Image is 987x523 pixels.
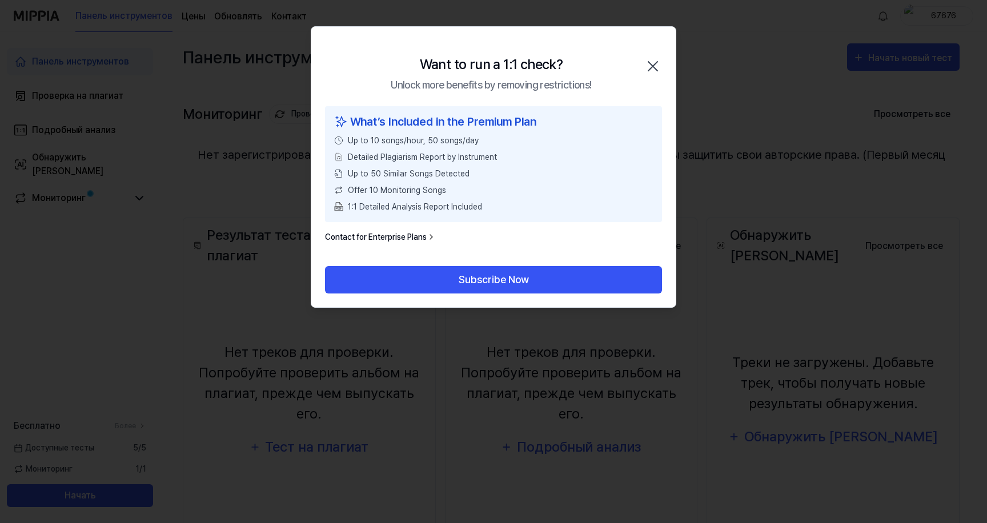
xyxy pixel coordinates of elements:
[348,184,446,196] span: Offer 10 Monitoring Songs
[334,202,343,211] img: PDF Download
[420,54,563,75] div: Want to run a 1:1 check?
[325,231,436,243] a: Contact for Enterprise Plans
[391,77,591,92] div: Unlock more benefits by removing restrictions!
[348,135,479,147] span: Up to 10 songs/hour, 50 songs/day
[334,113,348,130] img: sparkles icon
[348,151,497,163] span: Detailed Plagiarism Report by Instrument
[348,201,482,213] span: 1:1 Detailed Analysis Report Included
[348,168,470,180] span: Up to 50 Similar Songs Detected
[325,266,662,293] button: Subscribe Now
[334,113,653,130] div: What’s Included in the Premium Plan
[334,152,343,162] img: File Select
